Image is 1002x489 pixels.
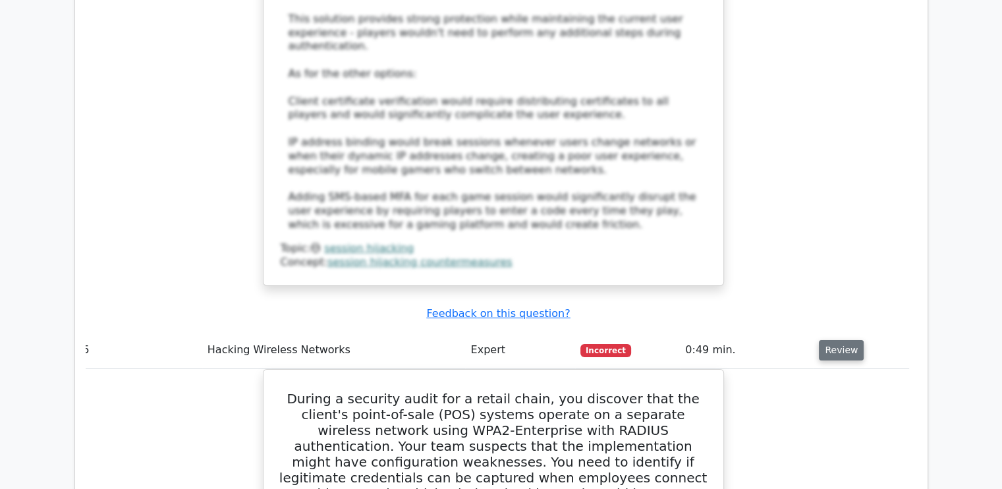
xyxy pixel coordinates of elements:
[426,307,570,320] a: Feedback on this question?
[327,256,512,268] a: session hijacking countermeasures
[465,331,575,369] td: Expert
[202,331,466,369] td: Hacking Wireless Networks
[281,256,706,270] div: Concept:
[680,331,814,369] td: 0:49 min.
[819,340,864,360] button: Review
[324,242,414,254] a: session hijacking
[281,242,706,256] div: Topic:
[78,331,202,369] td: 5
[580,344,631,357] span: Incorrect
